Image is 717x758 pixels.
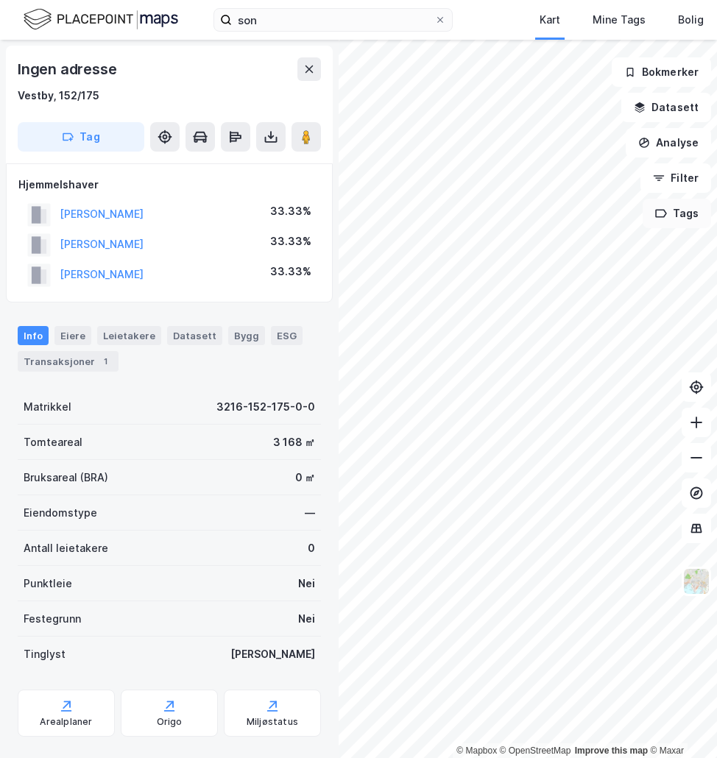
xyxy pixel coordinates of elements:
iframe: Chat Widget [643,687,717,758]
div: 33.33% [270,233,311,250]
div: Bygg [228,326,265,345]
div: Bolig [678,11,704,29]
div: [PERSON_NAME] [230,645,315,663]
a: Improve this map [575,745,648,756]
div: Matrikkel [24,398,71,416]
div: 0 ㎡ [295,469,315,486]
div: Eiere [54,326,91,345]
a: OpenStreetMap [500,745,571,756]
div: Kart [540,11,560,29]
div: Mine Tags [593,11,646,29]
button: Datasett [621,93,711,122]
div: — [305,504,315,522]
input: Søk på adresse, matrikkel, gårdeiere, leietakere eller personer [232,9,434,31]
div: Vestby, 152/175 [18,87,99,105]
div: Ingen adresse [18,57,119,81]
img: Z [682,567,710,595]
div: Miljøstatus [247,716,298,728]
img: logo.f888ab2527a4732fd821a326f86c7f29.svg [24,7,178,32]
div: Arealplaner [40,716,92,728]
div: Tomteareal [24,433,82,451]
button: Tags [643,199,711,228]
a: Mapbox [456,745,497,756]
div: Origo [157,716,183,728]
div: Nei [298,610,315,628]
div: Info [18,326,49,345]
div: Nei [298,575,315,592]
div: Bruksareal (BRA) [24,469,108,486]
div: 3 168 ㎡ [273,433,315,451]
button: Filter [640,163,711,193]
div: 3216-152-175-0-0 [216,398,315,416]
div: Kontrollprogram for chat [643,687,717,758]
div: Punktleie [24,575,72,592]
div: Festegrunn [24,610,81,628]
button: Analyse [626,128,711,157]
div: 0 [308,539,315,557]
div: ESG [271,326,303,345]
button: Tag [18,122,144,152]
div: Transaksjoner [18,351,119,372]
div: Tinglyst [24,645,66,663]
div: Eiendomstype [24,504,97,522]
div: Datasett [167,326,222,345]
div: Hjemmelshaver [18,176,320,194]
button: Bokmerker [612,57,711,87]
div: 33.33% [270,202,311,220]
div: 33.33% [270,263,311,280]
div: Antall leietakere [24,539,108,557]
div: 1 [98,354,113,369]
div: Leietakere [97,326,161,345]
